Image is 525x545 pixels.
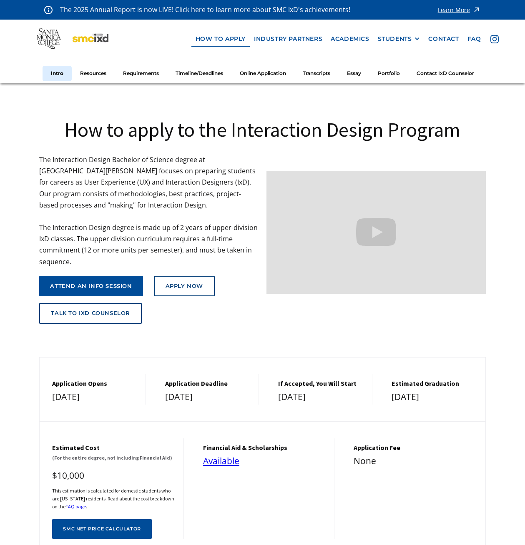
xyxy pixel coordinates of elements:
[39,117,485,142] h1: How to apply to the Interaction Design Program
[424,31,463,47] a: contact
[50,283,132,290] div: attend an info session
[39,154,258,267] p: The Interaction Design Bachelor of Science degree at [GEOGRAPHIC_DATA][PERSON_NAME] focuses on pr...
[472,4,481,15] img: icon - arrow - alert
[154,276,215,297] a: Apply Now
[463,31,485,47] a: faq
[39,276,143,297] a: attend an info session
[266,171,485,294] iframe: Design your future with a Bachelor's Degree in Interaction Design from Santa Monica College
[191,31,250,47] a: how to apply
[392,390,477,405] div: [DATE]
[52,519,151,539] a: SMC net price calculator
[408,66,482,81] a: Contact IxD Counselor
[167,66,231,81] a: Timeline/Deadlines
[250,31,327,47] a: industry partners
[165,380,250,387] h5: Application Deadline
[203,444,326,452] h5: financial aid & Scholarships
[52,380,137,387] h5: Application Opens
[115,66,167,81] a: Requirements
[52,444,175,452] h5: Estimated cost
[369,66,408,81] a: Portfolio
[52,468,175,483] div: $10,000
[72,66,115,81] a: Resources
[392,380,477,387] h5: estimated graduation
[60,4,351,15] p: The 2025 Annual Report is now LIVE! Click here to learn more about SMC IxD's achievements!
[52,487,175,511] h6: This estimation is calculated for domestic students who are [US_STATE] residents. Read about the ...
[52,454,175,462] h6: (For the entire degree, not including Financial Aid)
[65,503,86,510] a: FAQ page
[294,66,339,81] a: Transcripts
[37,28,108,49] img: Santa Monica College - SMC IxD logo
[278,390,363,405] div: [DATE]
[378,35,412,42] div: STUDENTS
[354,454,477,469] div: None
[63,526,141,532] div: SMC net price calculator
[231,66,294,81] a: Online Application
[165,390,250,405] div: [DATE]
[43,66,72,81] a: Intro
[438,7,470,13] div: Learn More
[166,283,203,290] div: Apply Now
[278,380,363,387] h5: If Accepted, You Will Start
[354,444,477,452] h5: Application Fee
[339,66,369,81] a: Essay
[490,35,499,43] img: icon - instagram
[39,303,142,324] a: talk to ixd counselor
[203,455,239,467] a: Available
[51,310,130,317] div: talk to ixd counselor
[327,31,373,47] a: Academics
[438,4,481,15] a: Learn More
[52,390,137,405] div: [DATE]
[44,5,53,14] img: icon - information - alert
[378,35,420,42] div: STUDENTS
